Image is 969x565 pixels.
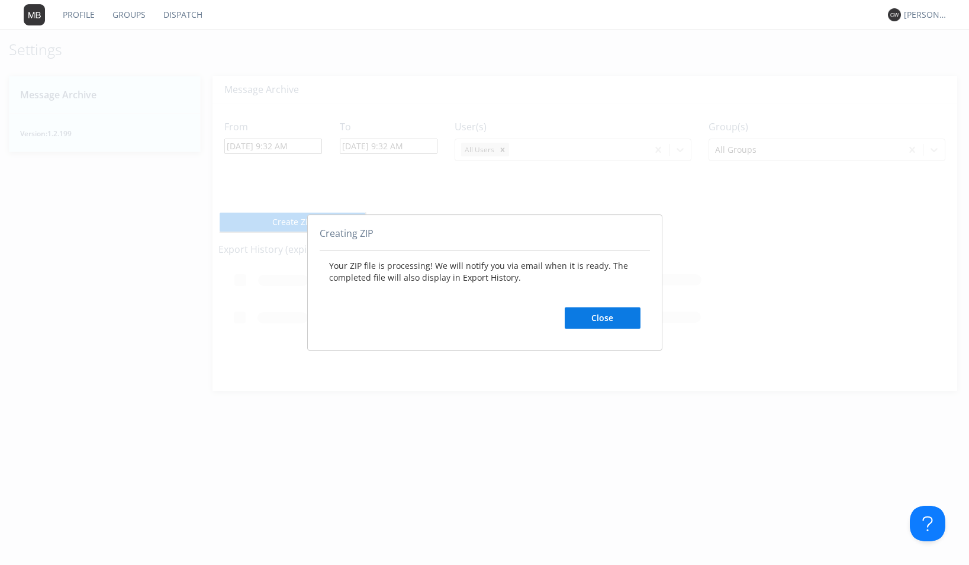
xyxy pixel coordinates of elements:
img: 373638.png [24,4,45,25]
img: 373638.png [888,8,901,21]
div: abcd [307,214,662,351]
div: [PERSON_NAME] * [904,9,948,21]
div: Your ZIP file is processing! We will notify you via email when it is ready. The completed file wi... [320,251,650,338]
iframe: Toggle Customer Support [910,506,945,541]
div: Creating ZIP [320,227,650,251]
button: Close [565,307,640,329]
